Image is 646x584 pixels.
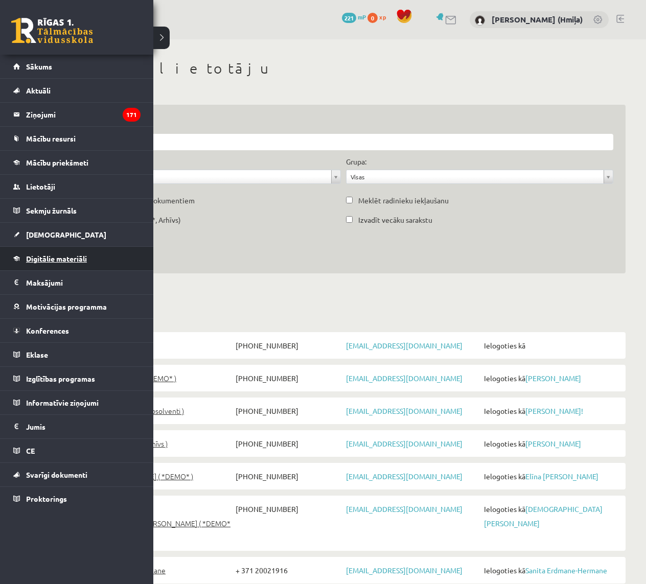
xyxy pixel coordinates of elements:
label: Atslēgvārds: [74,117,613,128]
span: CE [26,446,35,455]
a: Rīgas 1. Tālmācības vidusskola [11,18,93,43]
a: Eklase [13,343,141,366]
span: Ielogoties kā [481,436,619,451]
a: Motivācijas programma [13,295,141,318]
a: Proktorings [13,487,141,510]
a: Ziņojumi171 [13,103,141,126]
span: Motivācijas programma [26,302,107,311]
span: Ielogoties kā [481,502,619,530]
span: Svarīgi dokumenti [26,470,87,479]
span: 221 [342,13,356,23]
a: [EMAIL_ADDRESS][DOMAIN_NAME] [346,439,463,448]
span: Jumis [26,422,45,431]
a: Aktuāli [13,79,141,102]
span: [PHONE_NUMBER] [233,436,343,451]
a: Maksājumi [13,271,141,294]
span: Ielogoties kā [481,563,619,577]
i: 171 [123,108,141,122]
span: Mācību resursi [26,134,76,143]
span: Ielogoties kā [481,404,619,418]
span: [PHONE_NUMBER] [233,469,343,483]
span: Proktorings [26,494,67,503]
span: Ielogoties kā [481,371,619,385]
a: [EMAIL_ADDRESS][DOMAIN_NAME] [346,566,463,575]
span: Mācību priekšmeti [26,158,88,167]
label: Grupa: [346,156,366,167]
a: [PERSON_NAME] (Hmiļa) [492,14,583,25]
span: Sekmju žurnāls [26,206,77,215]
span: + 371 20021916 [233,563,343,577]
a: Konferences [13,319,141,342]
a: Svarīgi dokumenti [13,463,141,486]
a: Lietotāji [13,175,141,198]
a: [EMAIL_ADDRESS][DOMAIN_NAME] [346,472,463,481]
a: [EMAIL_ADDRESS][DOMAIN_NAME] [346,504,463,513]
a: [EMAIL_ADDRESS][DOMAIN_NAME] [346,406,463,415]
a: [PERSON_NAME]! [525,406,583,415]
a: Mācību resursi [13,127,141,150]
a: [EMAIL_ADDRESS][DOMAIN_NAME] [346,341,463,350]
a: [DEMOGRAPHIC_DATA] [13,223,141,246]
a: CE [13,439,141,462]
span: Visas [351,170,599,183]
span: 0 [367,13,378,23]
img: Anastasiia Khmil (Hmiļa) [475,15,485,26]
a: 221 mP [342,13,366,21]
a: Digitālie materiāli [13,247,141,270]
span: [PHONE_NUMBER] [233,502,343,516]
span: [PHONE_NUMBER] [233,338,343,353]
span: [PHONE_NUMBER] [233,371,343,385]
a: [PERSON_NAME] [525,439,581,448]
a: Visas [347,170,613,183]
span: Digitālie materiāli [26,254,87,263]
a: [EMAIL_ADDRESS][DOMAIN_NAME] [346,373,463,383]
label: Meklēt radinieku iekļaušanu [358,195,449,206]
a: 0 xp [367,13,391,21]
span: mP [358,13,366,21]
a: Mācību priekšmeti [13,151,141,174]
legend: Maksājumi [26,271,141,294]
label: Izvadīt vecāku sarakstu [358,215,432,225]
span: Eklase [26,350,48,359]
span: Lietotāji [26,182,55,191]
span: Aktuāli [26,86,51,95]
a: Informatīvie ziņojumi [13,391,141,414]
span: Izglītības programas [26,374,95,383]
a: Sākums [13,55,141,78]
span: [DEMOGRAPHIC_DATA] [26,230,106,239]
a: Sekmju žurnāls [13,199,141,222]
a: Rādīt visas [74,170,340,183]
a: Izglītības programas [13,367,141,390]
span: [PHONE_NUMBER] [233,404,343,418]
a: Jumis [13,415,141,438]
a: [PERSON_NAME] [525,373,581,383]
span: Informatīvie ziņojumi [26,398,99,407]
h1: Meklēt lietotāju [61,60,626,77]
span: xp [379,13,386,21]
a: [DEMOGRAPHIC_DATA][PERSON_NAME] [484,504,603,528]
span: Rādīt visas [78,170,327,183]
span: Konferences [26,326,69,335]
span: Ielogoties kā [481,469,619,483]
a: Sanita Erdmane-Hermane [525,566,607,575]
a: Elīna [PERSON_NAME] [525,472,598,481]
span: Ielogoties kā [481,338,619,353]
span: Sākums [26,62,52,71]
legend: Ziņojumi [26,103,141,126]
